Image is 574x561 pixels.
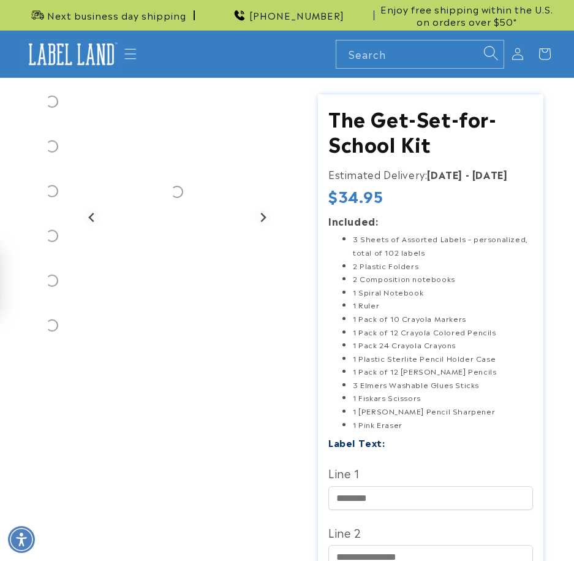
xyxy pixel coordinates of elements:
button: Next slide [254,210,271,226]
button: Search [477,40,504,67]
div: Go to slide 3 [31,125,74,168]
li: 1 Pack of 12 [PERSON_NAME] Pencils [353,365,533,378]
label: Label Text: [328,435,385,449]
li: 1 Pack of 12 Crayola Colored Pencils [353,326,533,339]
li: 1 [PERSON_NAME] Pencil Sharpener [353,405,533,418]
div: Go to slide 5 [31,215,74,258]
div: Go to slide 2 [31,80,74,123]
strong: [DATE] [472,167,508,181]
span: [PHONE_NUMBER] [249,9,344,21]
media-gallery: Gallery Viewer [31,94,287,347]
li: 1 Spiral Notebook [353,286,533,299]
li: 1 Pink Eraser [353,418,533,432]
li: 1 Pack 24 Crayola Crayons [353,338,533,352]
li: 1 Fiskars Scissors [353,391,533,405]
div: Accessibility Menu [8,526,35,553]
img: Label Land [23,39,120,69]
li: 2 Composition notebooks [353,272,533,286]
li: 3 Sheets of Assorted Labels – personalized, total of 102 labels [353,232,533,259]
li: 1 Plastic Sterlite Pencil Holder Case [353,352,533,365]
span: Enjoy free shipping within the U.S. on orders over $50* [379,3,554,27]
div: Go to slide 4 [31,170,74,213]
p: Estimated Delivery: [328,166,533,183]
li: 1 Ruler [353,299,533,312]
strong: [DATE] [427,167,463,181]
div: Go to slide 7 [31,304,74,347]
strong: Included: [328,213,378,228]
div: Go to slide 6 [31,259,74,302]
strong: - [466,167,470,181]
li: 1 Pack of 10 Crayola Markers [353,312,533,326]
span: $34.95 [328,186,383,205]
span: Next business day shipping [47,9,186,21]
li: 2 Plastic Folders [353,259,533,273]
button: Previous slide [84,210,100,226]
summary: Menu [117,40,144,67]
h1: The Get-Set-for-School Kit [328,105,533,156]
a: Label Land [18,34,124,74]
label: Line 1 [328,463,533,483]
li: 3 Elmers Washable Glues Sticks [353,378,533,392]
label: Line 2 [328,522,533,542]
